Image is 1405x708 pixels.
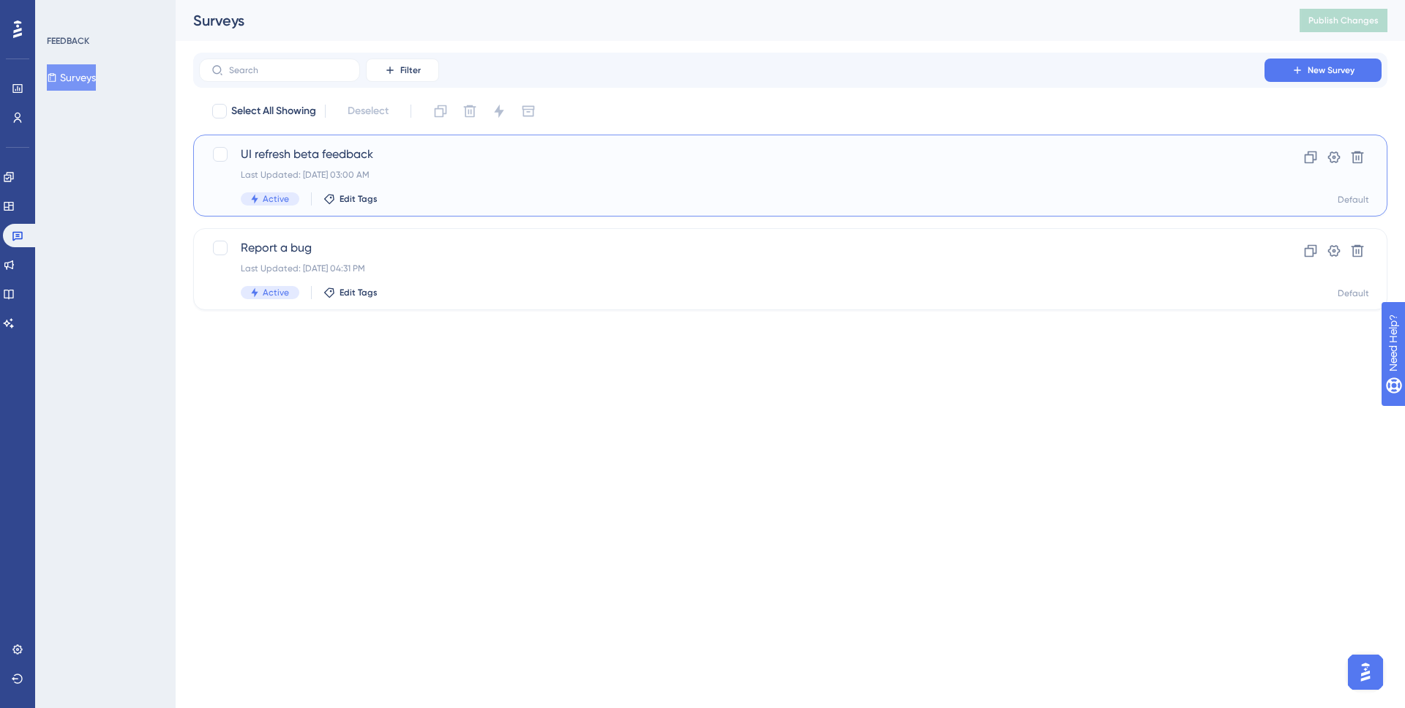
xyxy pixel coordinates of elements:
span: Need Help? [34,4,91,21]
div: FEEDBACK [47,35,89,47]
span: Active [263,287,289,298]
button: Deselect [334,98,402,124]
span: Publish Changes [1308,15,1379,26]
span: Deselect [348,102,389,120]
div: Default [1338,287,1369,299]
span: UI refresh beta feedback [241,146,1223,163]
div: Last Updated: [DATE] 04:31 PM [241,263,1223,274]
span: Report a bug [241,239,1223,257]
div: Default [1338,194,1369,206]
span: Select All Showing [231,102,316,120]
div: Last Updated: [DATE] 03:00 AM [241,169,1223,181]
div: Surveys [193,10,1263,31]
span: Active [263,193,289,205]
span: New Survey [1308,64,1355,76]
span: Edit Tags [340,193,378,205]
button: Edit Tags [323,193,378,205]
button: Edit Tags [323,287,378,298]
span: Filter [400,64,421,76]
iframe: UserGuiding AI Assistant Launcher [1344,650,1387,694]
button: Publish Changes [1300,9,1387,32]
button: Surveys [47,64,96,91]
input: Search [229,65,348,75]
button: Filter [366,59,439,82]
span: Edit Tags [340,287,378,298]
button: New Survey [1264,59,1382,82]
